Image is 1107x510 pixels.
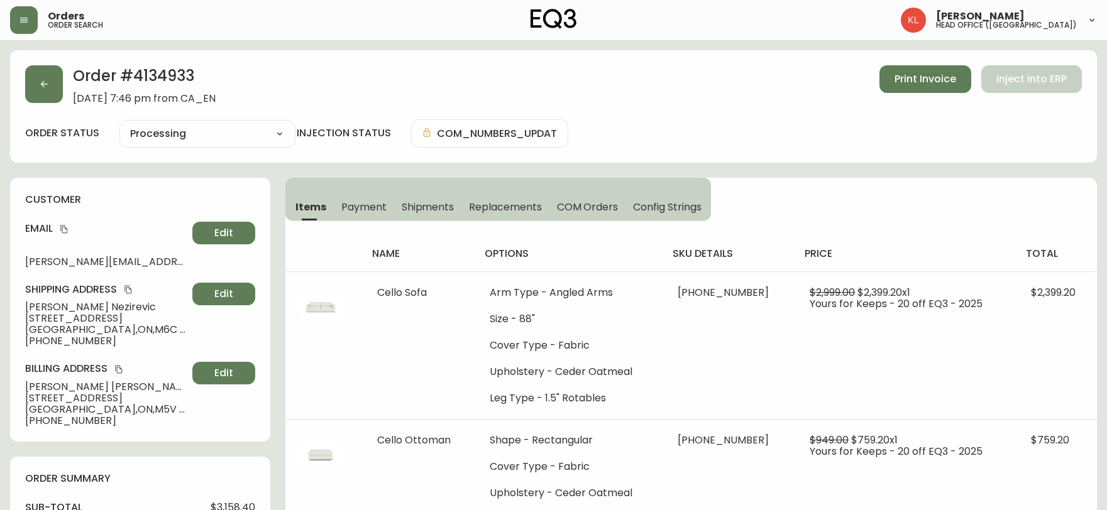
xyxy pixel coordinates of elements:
h4: Shipping Address [25,283,187,296]
li: Arm Type - Angled Arms [490,287,647,298]
span: [PHONE_NUMBER] [25,335,187,347]
h5: order search [48,21,103,29]
span: $2,999.00 [810,285,855,300]
span: [GEOGRAPHIC_DATA] , ON , M6C 2K3 , CA [25,324,187,335]
span: Edit [214,287,233,301]
h5: head office ([GEOGRAPHIC_DATA]) [936,21,1077,29]
button: Edit [192,362,255,384]
span: Yours for Keeps - 20 off EQ3 - 2025 [810,444,983,458]
span: [PERSON_NAME][EMAIL_ADDRESS][DOMAIN_NAME] [25,256,187,268]
li: Leg Type - 1.5" Rotables [490,393,647,404]
button: Edit [192,222,255,244]
h4: order summary [25,472,255,486]
li: Upholstery - Ceder Oatmeal [490,487,647,499]
span: Print Invoice [895,72,956,86]
h4: customer [25,193,255,207]
li: Cover Type - Fabric [490,461,647,472]
span: Cello Sofa [377,285,427,300]
span: $759.20 [1031,433,1069,447]
li: Upholstery - Ceder Oatmeal [490,366,647,377]
span: [PERSON_NAME] [936,11,1025,21]
span: [PERSON_NAME] [PERSON_NAME] [25,381,187,393]
span: Items [295,200,326,214]
h4: Billing Address [25,362,187,376]
span: Edit [214,226,233,240]
span: Edit [214,366,233,380]
h4: name [372,247,465,261]
h4: total [1026,247,1087,261]
span: Replacements [469,200,541,214]
h4: Email [25,222,187,236]
span: Config Strings [633,200,701,214]
button: Print Invoice [879,65,971,93]
span: Yours for Keeps - 20 off EQ3 - 2025 [810,296,983,311]
button: Edit [192,283,255,305]
img: 2c0c8aa7421344cf0398c7f872b772b5 [901,8,926,33]
span: [PERSON_NAME] Nezirevic [25,301,187,313]
span: [STREET_ADDRESS] [25,313,187,324]
h4: sku details [673,247,785,261]
li: Shape - Rectangular [490,435,647,446]
span: Orders [48,11,84,21]
img: 30136-01-400-1-cl3xsrern0706010219c0ghmm.jpg [300,287,341,327]
img: logo [531,9,577,29]
img: 30136-64-400-1-cl41r479n0xv00174wiowb3rb.jpg [300,435,341,475]
li: Cover Type - Fabric [490,340,647,351]
span: [DATE] 7:46 pm from CA_EN [73,93,216,104]
h2: Order # 4134933 [73,65,216,93]
span: $759.20 x 1 [851,433,898,447]
span: [GEOGRAPHIC_DATA] , ON , M5V 3X1 , CA [25,404,187,415]
span: COM Orders [557,200,619,214]
span: $949.00 [810,433,849,447]
span: $2,399.20 [1031,285,1076,300]
button: copy [113,363,125,376]
span: [STREET_ADDRESS] [25,393,187,404]
button: copy [122,283,135,296]
span: [PHONE_NUMBER] [25,415,187,426]
span: [PHONE_NUMBER] [678,433,769,447]
li: Size - 88" [490,313,647,325]
span: Cello Ottoman [377,433,451,447]
span: $2,399.20 x 1 [857,285,910,300]
button: copy [58,223,70,236]
label: order status [25,126,99,140]
span: [PHONE_NUMBER] [678,285,769,300]
h4: price [805,247,1005,261]
h4: options [485,247,653,261]
span: Payment [341,200,387,214]
span: Shipments [402,200,454,214]
h4: injection status [297,126,391,140]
